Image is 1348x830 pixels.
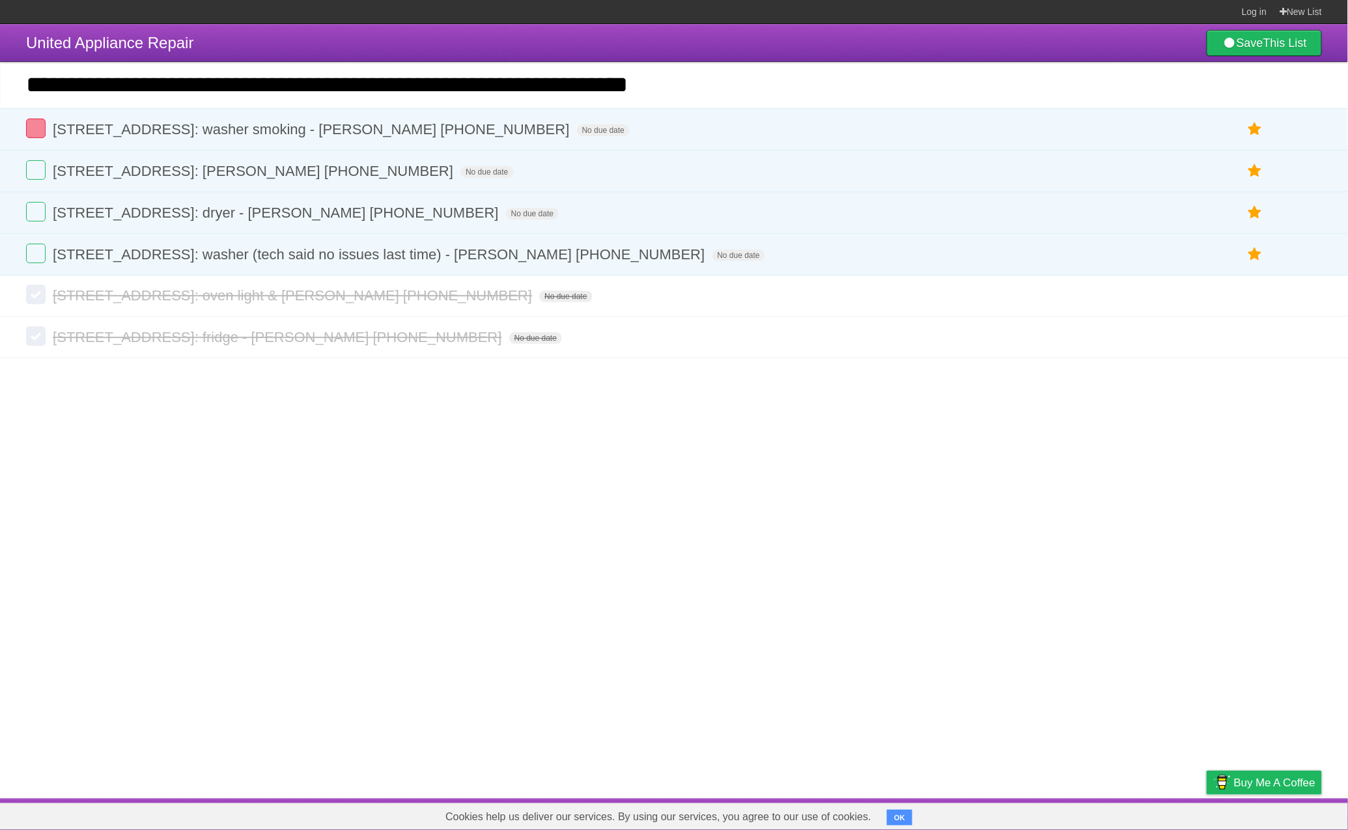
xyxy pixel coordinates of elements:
[53,329,505,345] span: [STREET_ADDRESS]: fridge - [PERSON_NAME] [PHONE_NUMBER]
[539,291,592,302] span: No due date
[1207,30,1322,56] a: SaveThis List
[26,244,46,263] label: Done
[506,208,559,220] span: No due date
[1207,771,1322,795] a: Buy me a coffee
[26,119,46,138] label: Done
[53,205,502,221] span: [STREET_ADDRESS]: dryer - [PERSON_NAME] [PHONE_NUMBER]‬
[26,160,46,180] label: Done
[1243,202,1267,223] label: Star task
[460,166,513,178] span: No due date
[1234,771,1315,794] span: Buy me a coffee
[26,202,46,222] label: Done
[1243,119,1267,140] label: Star task
[1076,802,1129,827] a: Developers
[1240,802,1322,827] a: Suggest a feature
[1243,244,1267,265] label: Star task
[1263,36,1307,50] b: This List
[1213,771,1231,794] img: Buy me a coffee
[53,163,456,179] span: [STREET_ADDRESS]: [PERSON_NAME] [PHONE_NUMBER]
[887,810,912,825] button: OK
[53,287,535,304] span: [STREET_ADDRESS]: oven light & [PERSON_NAME] [PHONE_NUMBER]
[1145,802,1174,827] a: Terms
[577,124,630,136] span: No due date
[26,326,46,346] label: Done
[1033,802,1061,827] a: About
[712,250,765,261] span: No due date
[53,246,708,263] span: [STREET_ADDRESS]: washer (tech said no issues last time) - [PERSON_NAME] [PHONE_NUMBER]
[1243,160,1267,182] label: Star task
[432,804,884,830] span: Cookies help us deliver our services. By using our services, you agree to our use of cookies.
[509,332,562,344] span: No due date
[53,121,572,137] span: [STREET_ADDRESS]: washer smoking - [PERSON_NAME] [PHONE_NUMBER]
[26,285,46,304] label: Done
[1190,802,1224,827] a: Privacy
[26,34,194,51] span: United Appliance Repair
